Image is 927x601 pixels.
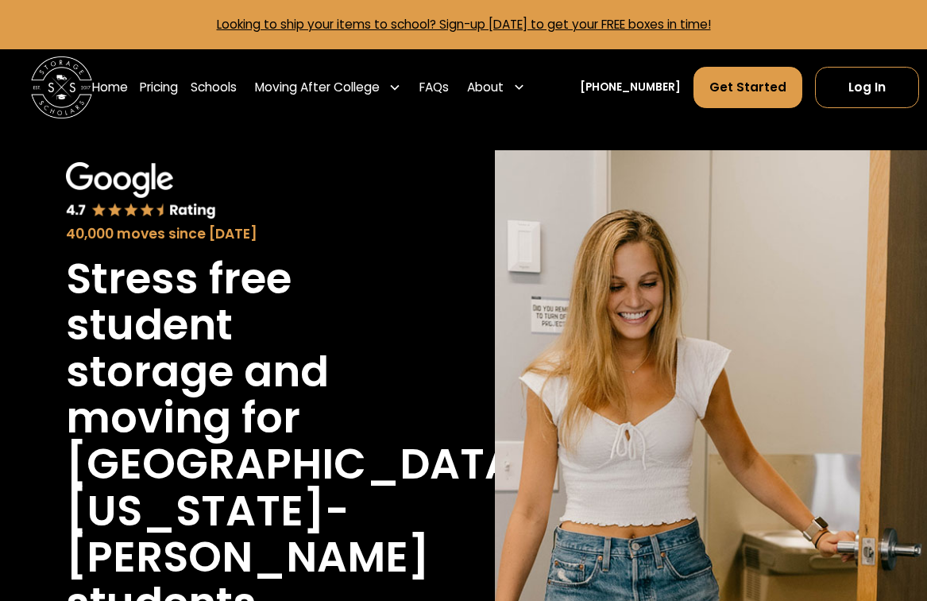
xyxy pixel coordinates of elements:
a: Pricing [140,66,178,109]
h1: [GEOGRAPHIC_DATA][US_STATE]-[PERSON_NAME] [66,441,536,580]
div: 40,000 moves since [DATE] [66,223,404,244]
a: FAQs [419,66,449,109]
h1: Stress free student storage and moving for [66,256,404,441]
a: Log In [815,67,919,108]
img: Storage Scholars main logo [31,56,92,118]
img: Google 4.7 star rating [66,162,216,219]
a: Looking to ship your items to school? Sign-up [DATE] to get your FREE boxes in time! [217,16,711,33]
a: Home [92,66,128,109]
div: About [467,78,504,96]
div: Moving After College [255,78,380,96]
a: [PHONE_NUMBER] [580,79,681,95]
a: Get Started [693,67,803,108]
a: Schools [191,66,237,109]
